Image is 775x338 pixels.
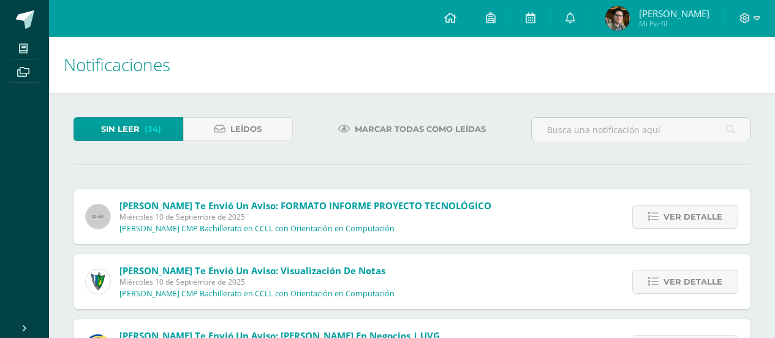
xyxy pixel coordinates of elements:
span: Ver detalle [663,205,722,228]
p: [PERSON_NAME] CMP Bachillerato en CCLL con Orientación en Computación [119,224,395,234]
span: Ver detalle [663,271,722,293]
img: 9f174a157161b4ddbe12118a61fed988.png [86,269,110,294]
a: Leídos [183,117,293,141]
span: [PERSON_NAME] te envió un aviso: Visualización de notas [119,264,385,277]
p: [PERSON_NAME] CMP Bachillerato en CCLL con Orientación en Computación [119,289,395,299]
span: Notificaciones [64,53,170,76]
a: Marcar todas como leídas [323,117,501,141]
span: (34) [145,118,161,140]
span: Leídos [230,118,262,140]
span: Miércoles 10 de Septiembre de 2025 [119,212,491,222]
span: Miércoles 10 de Septiembre de 2025 [119,277,395,287]
span: Marcar todas como leídas [355,118,486,140]
img: adb1328b5b563a18ff246cab41126b41.png [605,6,630,31]
img: 60x60 [86,204,110,229]
span: [PERSON_NAME] [639,7,709,20]
span: [PERSON_NAME] te envió un aviso: FORMATO INFORME PROYECTO TECNOLÓGICO [119,199,491,212]
span: Mi Perfil [639,18,709,29]
input: Busca una notificación aquí [532,118,750,142]
span: Sin leer [101,118,140,140]
a: Sin leer(34) [74,117,183,141]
